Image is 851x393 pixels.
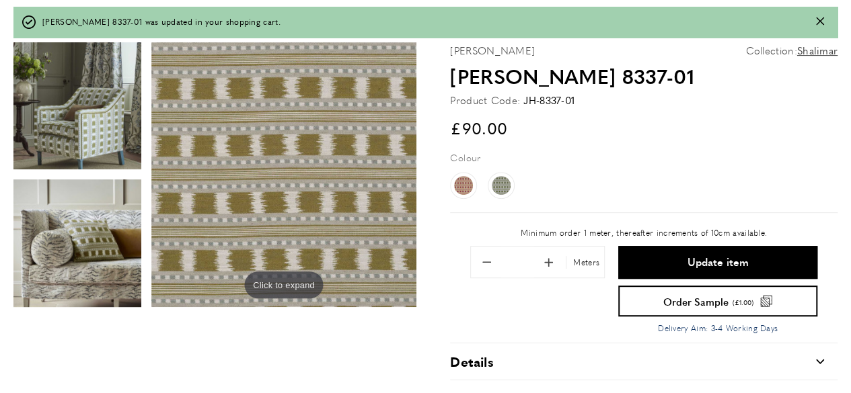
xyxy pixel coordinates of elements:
button: Remove 0.1 from quantity [472,248,501,276]
p: Colour [450,150,480,165]
img: product photo [13,179,141,307]
p: Delivery Aim: 3-4 Working Days [618,322,817,335]
span: (£1.00) [733,299,753,306]
img: product photo [151,42,417,308]
img: Paxton 8337-02 [454,176,473,195]
span: Update item [688,257,749,267]
div: JH-8337-01 [523,92,575,108]
span: £90.00 [450,116,507,139]
button: Update item [618,246,817,279]
button: Close message [816,15,824,28]
a: Paxton 8337-02 [450,172,477,199]
span: Order Sample [663,296,729,306]
img: product photo [13,42,141,170]
p: Collection: [745,42,838,58]
span: [PERSON_NAME] 8337-01 was updated in your shopping cart. [42,15,281,28]
h1: [PERSON_NAME] 8337-01 [450,62,838,90]
div: Meters [566,256,603,269]
p: [PERSON_NAME] [450,42,535,58]
h2: Details [450,352,493,371]
a: Paxton 8337-03 [488,172,515,199]
p: Minimum order 1 meter, thereafter increments of 10cm available. [470,226,817,239]
a: Shalimar [797,42,838,58]
a: product photoClick to expand [151,42,417,308]
strong: Product Code [450,92,520,108]
button: Add 0.1 to quantity [534,248,562,276]
img: Paxton 8337-03 [492,176,511,195]
button: Order Sample (£1.00) [618,286,817,316]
